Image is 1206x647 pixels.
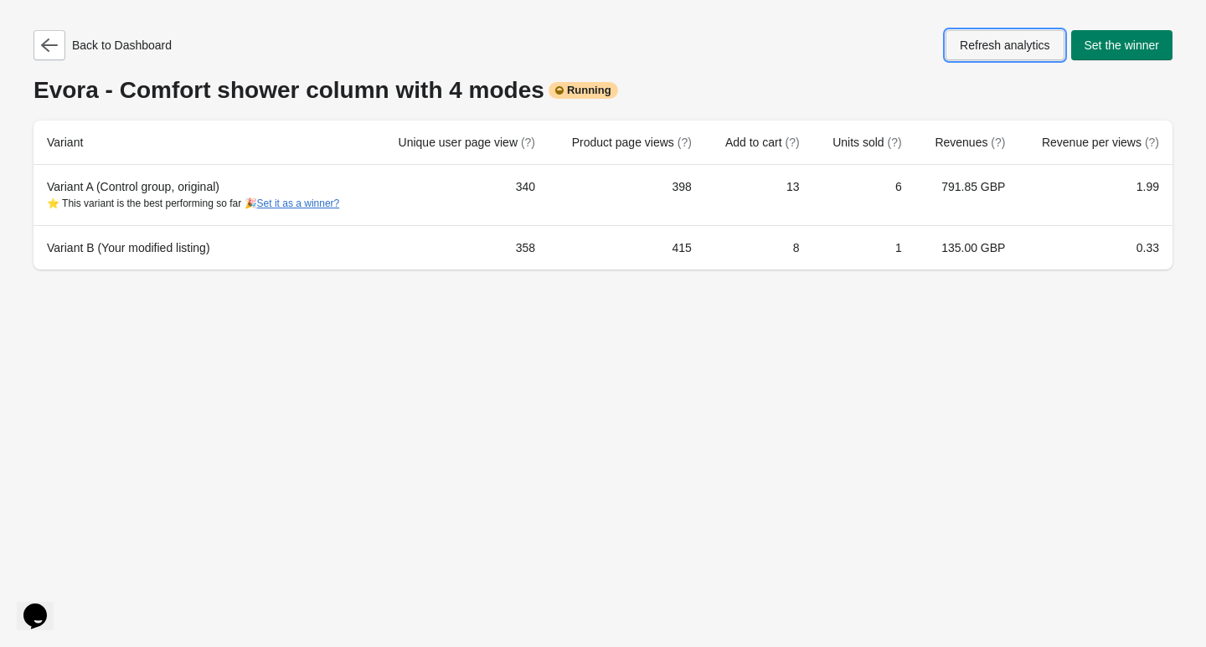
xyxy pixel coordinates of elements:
[915,225,1019,270] td: 135.00 GBP
[705,165,813,225] td: 13
[1071,30,1173,60] button: Set the winner
[1018,165,1172,225] td: 1.99
[572,136,692,149] span: Product page views
[725,136,800,149] span: Add to cart
[33,77,1172,104] div: Evora - Comfort shower column with 4 modes
[946,30,1064,60] button: Refresh analytics
[549,82,618,99] div: Running
[678,136,692,149] span: (?)
[549,225,705,270] td: 415
[785,136,799,149] span: (?)
[1085,39,1160,52] span: Set the winner
[374,225,549,270] td: 358
[813,165,915,225] td: 6
[888,136,902,149] span: (?)
[47,239,361,256] div: Variant B (Your modified listing)
[257,198,340,209] button: Set it as a winner?
[1145,136,1159,149] span: (?)
[960,39,1049,52] span: Refresh analytics
[521,136,535,149] span: (?)
[374,165,549,225] td: 340
[549,165,705,225] td: 398
[935,136,1005,149] span: Revenues
[832,136,901,149] span: Units sold
[915,165,1019,225] td: 791.85 GBP
[813,225,915,270] td: 1
[47,178,361,212] div: Variant A (Control group, original)
[991,136,1005,149] span: (?)
[33,30,172,60] div: Back to Dashboard
[399,136,535,149] span: Unique user page view
[17,580,70,630] iframe: chat widget
[1018,225,1172,270] td: 0.33
[47,195,361,212] div: ⭐ This variant is the best performing so far 🎉
[33,121,374,165] th: Variant
[705,225,813,270] td: 8
[1042,136,1159,149] span: Revenue per views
